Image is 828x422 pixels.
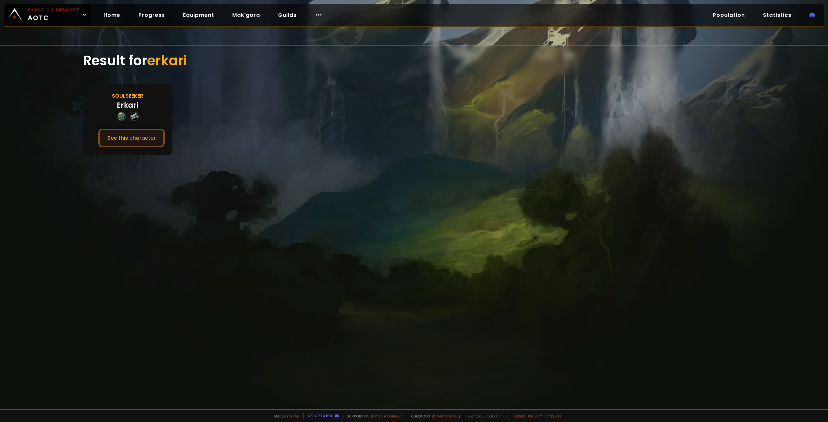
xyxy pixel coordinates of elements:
[28,7,80,23] span: AOTC
[98,8,125,22] a: Home
[544,414,561,418] a: Consent
[270,414,300,418] span: Made by
[432,414,460,418] a: [DOMAIN_NAME]
[273,8,302,22] a: Guilds
[308,413,333,418] a: Report a bug
[4,4,91,26] a: Classic HardcoreAOTC
[371,414,403,418] a: Buy me a coffee
[343,414,403,418] span: Support me,
[83,46,745,76] div: Result for
[178,8,219,22] a: Equipment
[464,414,503,418] span: v. d752d5 - production
[98,129,165,147] button: See this character
[147,51,187,70] span: erkari
[407,414,460,418] span: Checkout
[112,92,143,100] div: Soulseeker
[758,8,797,22] a: Statistics
[28,7,80,13] small: Classic Hardcore
[117,100,138,111] div: Erkari
[513,414,525,418] a: Terms
[227,8,265,22] a: Mak'gora
[528,414,542,418] a: Privacy
[290,414,300,418] a: a fan
[133,8,170,22] a: Progress
[708,8,750,22] a: Population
